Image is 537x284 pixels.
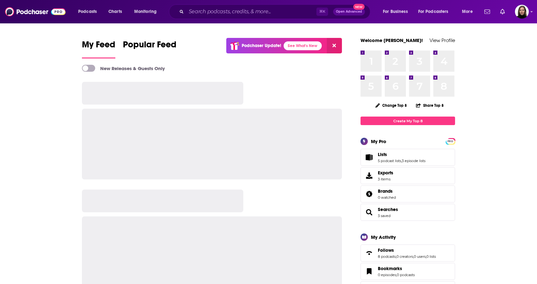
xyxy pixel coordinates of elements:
[363,267,375,276] a: Bookmarks
[361,204,455,221] span: Searches
[378,273,396,277] a: 0 episodes
[462,7,473,16] span: More
[378,254,396,259] a: 8 podcasts
[402,159,425,163] a: 3 episode lists
[82,65,165,72] a: New Releases & Guests Only
[378,177,393,181] span: 3 items
[78,7,97,16] span: Podcasts
[363,171,375,180] span: Exports
[378,266,415,271] a: Bookmarks
[458,7,481,17] button: open menu
[378,7,416,17] button: open menu
[515,5,529,19] img: User Profile
[361,117,455,125] a: Create My Top 8
[361,185,455,202] span: Brands
[447,139,454,144] span: PRO
[336,10,362,13] span: Open Advanced
[515,5,529,19] button: Show profile menu
[361,37,423,43] a: Welcome [PERSON_NAME]!
[134,7,157,16] span: Monitoring
[82,39,115,54] span: My Feed
[482,6,493,17] a: Show notifications dropdown
[372,101,411,109] button: Change Top 8
[82,39,115,58] a: My Feed
[363,208,375,217] a: Searches
[108,7,122,16] span: Charts
[378,159,401,163] a: 5 podcast lists
[186,7,316,17] input: Search podcasts, credits, & more...
[363,153,375,162] a: Lists
[175,4,376,19] div: Search podcasts, credits, & more...
[418,7,448,16] span: For Podcasters
[416,99,444,112] button: Share Top 8
[378,152,387,157] span: Lists
[123,39,176,58] a: Popular Feed
[414,254,426,259] a: 0 users
[413,254,414,259] span: ,
[284,41,322,50] a: See What's New
[363,190,375,198] a: Brands
[396,254,396,259] span: ,
[378,207,398,212] a: Searches
[361,149,455,166] span: Lists
[371,138,386,144] div: My Pro
[123,39,176,54] span: Popular Feed
[396,273,397,277] span: ,
[378,188,393,194] span: Brands
[401,159,402,163] span: ,
[378,188,396,194] a: Brands
[378,247,436,253] a: Follows
[242,43,281,48] p: Podchaser Update!
[378,170,393,176] span: Exports
[316,8,328,16] span: ⌘ K
[104,7,126,17] a: Charts
[383,7,408,16] span: For Business
[361,263,455,280] span: Bookmarks
[378,152,425,157] a: Lists
[414,7,458,17] button: open menu
[378,247,394,253] span: Follows
[5,6,66,18] img: Podchaser - Follow, Share and Rate Podcasts
[378,214,390,218] a: 3 saved
[498,6,507,17] a: Show notifications dropdown
[426,254,436,259] a: 0 lists
[74,7,105,17] button: open menu
[371,234,396,240] div: My Activity
[130,7,165,17] button: open menu
[333,8,365,15] button: Open AdvancedNew
[397,273,415,277] a: 0 podcasts
[396,254,413,259] a: 0 creators
[361,167,455,184] a: Exports
[515,5,529,19] span: Logged in as BevCat3
[426,254,426,259] span: ,
[363,249,375,257] a: Follows
[353,4,365,10] span: New
[361,245,455,262] span: Follows
[378,266,402,271] span: Bookmarks
[430,37,455,43] a: View Profile
[447,139,454,143] a: PRO
[378,195,396,200] a: 0 watched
